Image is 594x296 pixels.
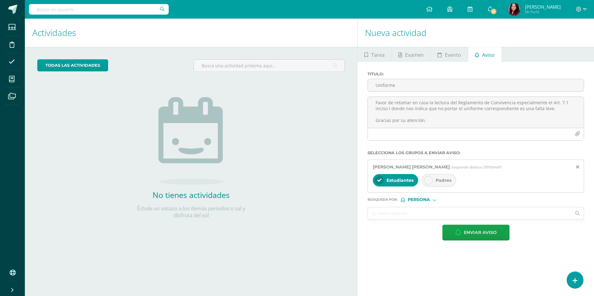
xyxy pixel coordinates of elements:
[391,47,430,62] a: Examen
[468,47,501,62] a: Aviso
[373,164,450,170] span: [PERSON_NAME] [PERSON_NAME]
[436,177,451,183] span: Padres
[386,177,414,183] span: Estudiantes
[431,47,468,62] a: Evento
[158,97,224,185] img: no_activities.png
[508,3,520,16] img: d1a1e1938b2129473632f39149ad8a41.png
[525,4,561,10] span: [PERSON_NAME]
[408,198,430,201] span: Persona
[29,4,169,15] input: Busca un usuario...
[129,205,253,219] p: Échale un vistazo a los demás períodos o sal y disfruta del sol
[32,19,350,47] h1: Actividades
[405,47,424,62] span: Examen
[482,47,495,62] span: Aviso
[445,47,461,62] span: Evento
[194,60,345,72] input: Busca una actividad próxima aquí...
[358,47,391,62] a: Tarea
[368,72,584,76] label: Titulo :
[129,190,253,200] h2: No tienes actividades
[464,225,497,240] span: Enviar aviso
[451,165,502,169] span: Segundo Básico 20190487
[368,79,584,91] input: Titulo
[368,198,398,201] span: Búsqueda por :
[371,47,385,62] span: Tarea
[442,225,509,240] button: Enviar aviso
[401,198,447,202] div: [object Object]
[525,9,561,15] span: Mi Perfil
[368,97,584,128] textarea: Buen día, Reciban un cordial saludo. Les escribo para comunicarles que su hija [PERSON_NAME] vino...
[37,59,108,71] a: todas las Actividades
[365,19,587,47] h1: Nueva actividad
[490,8,497,15] span: 31
[368,150,584,155] label: Selecciona los grupos a enviar aviso :
[368,207,571,219] input: Ej. Mario Galindo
